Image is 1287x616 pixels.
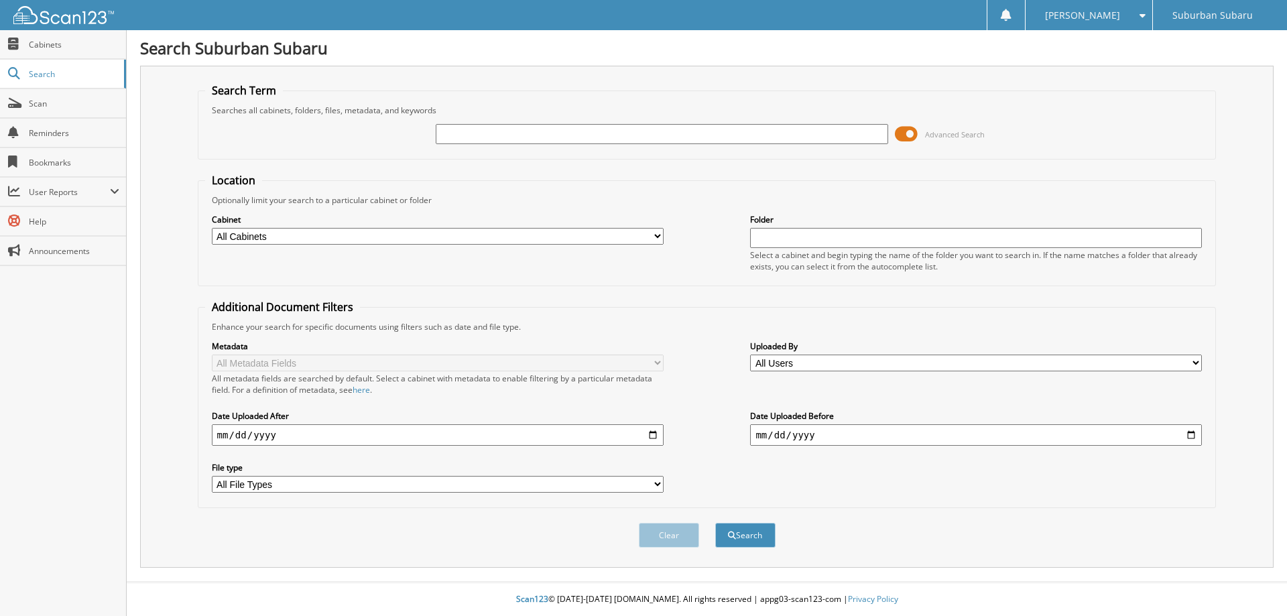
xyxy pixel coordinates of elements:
input: start [212,424,664,446]
div: All metadata fields are searched by default. Select a cabinet with metadata to enable filtering b... [212,373,664,395]
a: Privacy Policy [848,593,898,605]
label: Cabinet [212,214,664,225]
span: Search [29,68,117,80]
h1: Search Suburban Subaru [140,37,1274,59]
label: Folder [750,214,1202,225]
span: Scan [29,98,119,109]
div: Optionally limit your search to a particular cabinet or folder [205,194,1209,206]
div: Enhance your search for specific documents using filters such as date and file type. [205,321,1209,332]
button: Search [715,523,776,548]
label: Date Uploaded Before [750,410,1202,422]
legend: Additional Document Filters [205,300,360,314]
label: Metadata [212,341,664,352]
img: scan123-logo-white.svg [13,6,114,24]
label: File type [212,462,664,473]
div: © [DATE]-[DATE] [DOMAIN_NAME]. All rights reserved | appg03-scan123-com | [127,583,1287,616]
a: here [353,384,370,395]
span: Scan123 [516,593,548,605]
span: Advanced Search [925,129,985,139]
span: [PERSON_NAME] [1045,11,1120,19]
span: User Reports [29,186,110,198]
input: end [750,424,1202,446]
legend: Location [205,173,262,188]
span: Help [29,216,119,227]
label: Date Uploaded After [212,410,664,422]
span: Bookmarks [29,157,119,168]
span: Reminders [29,127,119,139]
div: Select a cabinet and begin typing the name of the folder you want to search in. If the name match... [750,249,1202,272]
legend: Search Term [205,83,283,98]
button: Clear [639,523,699,548]
div: Searches all cabinets, folders, files, metadata, and keywords [205,105,1209,116]
label: Uploaded By [750,341,1202,352]
span: Cabinets [29,39,119,50]
span: Announcements [29,245,119,257]
span: Suburban Subaru [1172,11,1253,19]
